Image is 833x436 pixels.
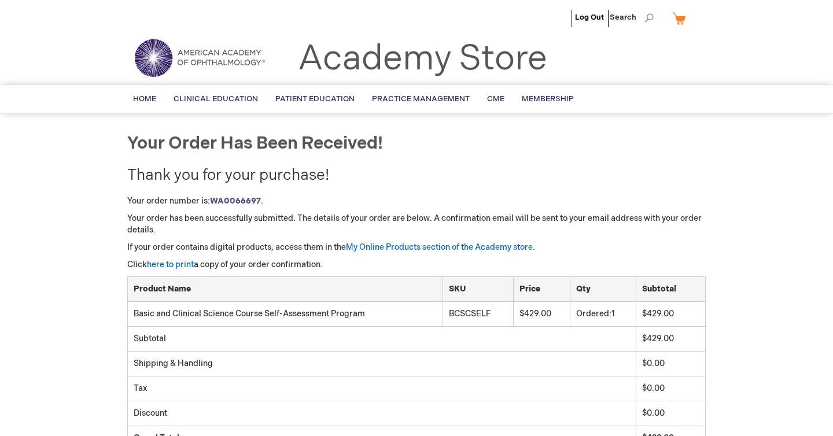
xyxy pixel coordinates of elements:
[522,94,574,104] span: Membership
[570,302,636,326] td: 1
[513,302,570,326] td: $429.00
[610,6,654,29] span: Search
[147,260,194,269] a: here to print
[487,94,504,104] span: CME
[127,242,706,253] p: If your order contains digital products, access them in the
[128,327,636,352] td: Subtotal
[570,277,636,302] th: Qty
[174,94,258,104] span: Clinical Education
[443,277,514,302] th: SKU
[346,242,535,252] a: My Online Products section of the Academy store.
[127,213,706,236] p: Your order has been successfully submitted. The details of your order are below. A confirmation e...
[443,302,514,326] td: BCSCSELF
[210,196,261,206] a: WA0066697
[128,352,636,376] td: Shipping & Handling
[275,94,355,104] span: Patient Education
[127,168,706,184] h2: Thank you for your purchase!
[576,309,611,319] span: Ordered:
[128,376,636,401] td: Tax
[128,302,443,326] td: Basic and Clinical Science Course Self-Assessment Program
[372,94,470,104] span: Practice Management
[636,401,706,426] td: $0.00
[127,195,706,207] p: Your order number is: .
[133,94,156,104] span: Home
[127,259,706,271] p: Click a copy of your order confirmation.
[636,376,706,401] td: $0.00
[575,13,604,22] a: Log Out
[513,277,570,302] th: Price
[636,352,706,376] td: $0.00
[128,401,636,426] td: Discount
[636,327,706,352] td: $429.00
[298,38,547,80] a: Academy Store
[127,133,383,154] span: Your order has been received!
[128,277,443,302] th: Product Name
[636,302,706,326] td: $429.00
[636,277,706,302] th: Subtotal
